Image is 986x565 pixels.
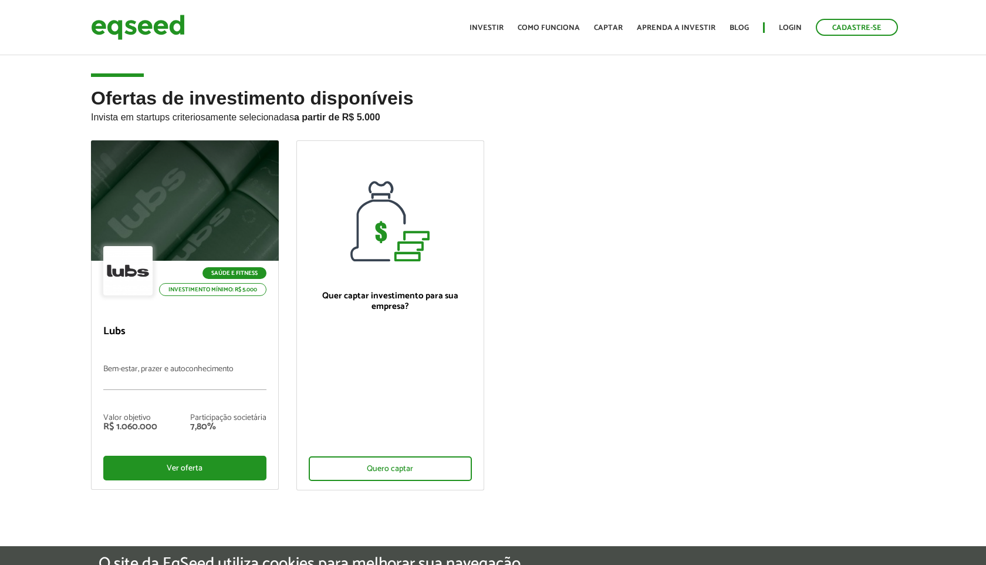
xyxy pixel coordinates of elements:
[103,456,266,480] div: Ver oferta
[779,24,802,32] a: Login
[470,24,504,32] a: Investir
[103,325,266,338] p: Lubs
[159,283,266,296] p: Investimento mínimo: R$ 5.000
[294,112,380,122] strong: a partir de R$ 5.000
[816,19,898,36] a: Cadastre-se
[637,24,715,32] a: Aprenda a investir
[518,24,580,32] a: Como funciona
[309,456,472,481] div: Quero captar
[91,88,895,140] h2: Ofertas de investimento disponíveis
[202,267,266,279] p: Saúde e Fitness
[103,365,266,390] p: Bem-estar, prazer e autoconhecimento
[91,109,895,123] p: Invista em startups criteriosamente selecionadas
[296,140,484,490] a: Quer captar investimento para sua empresa? Quero captar
[91,140,279,490] a: Saúde e Fitness Investimento mínimo: R$ 5.000 Lubs Bem-estar, prazer e autoconhecimento Valor obj...
[730,24,749,32] a: Blog
[103,422,157,432] div: R$ 1.060.000
[309,291,472,312] p: Quer captar investimento para sua empresa?
[103,414,157,422] div: Valor objetivo
[91,12,185,43] img: EqSeed
[190,414,266,422] div: Participação societária
[190,422,266,432] div: 7,80%
[594,24,623,32] a: Captar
